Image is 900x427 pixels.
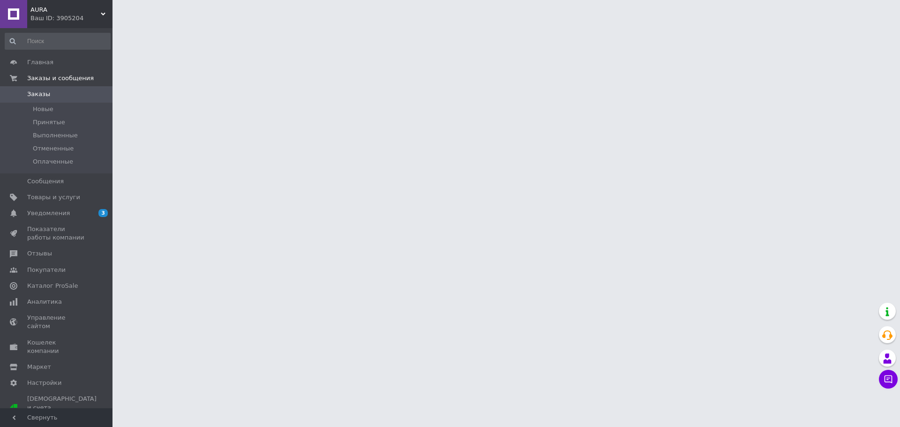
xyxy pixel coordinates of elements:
span: Управление сайтом [27,314,87,330]
span: Отмененные [33,144,74,153]
span: Главная [27,58,53,67]
span: Выполненные [33,131,78,140]
span: Маркет [27,363,51,371]
span: Отзывы [27,249,52,258]
span: AURA [30,6,101,14]
span: Принятые [33,118,65,127]
button: Чат с покупателем [879,370,898,389]
div: Ваш ID: 3905204 [30,14,112,22]
span: 3 [98,209,108,217]
span: Сообщения [27,177,64,186]
span: Покупатели [27,266,66,274]
span: Показатели работы компании [27,225,87,242]
span: Заказы [27,90,50,98]
span: Каталог ProSale [27,282,78,290]
span: Оплаченные [33,157,73,166]
span: Кошелек компании [27,338,87,355]
span: [DEMOGRAPHIC_DATA] и счета [27,395,97,420]
span: Заказы и сообщения [27,74,94,82]
span: Аналитика [27,298,62,306]
span: Товары и услуги [27,193,80,202]
span: Настройки [27,379,61,387]
input: Поиск [5,33,111,50]
span: Уведомления [27,209,70,217]
span: Новые [33,105,53,113]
